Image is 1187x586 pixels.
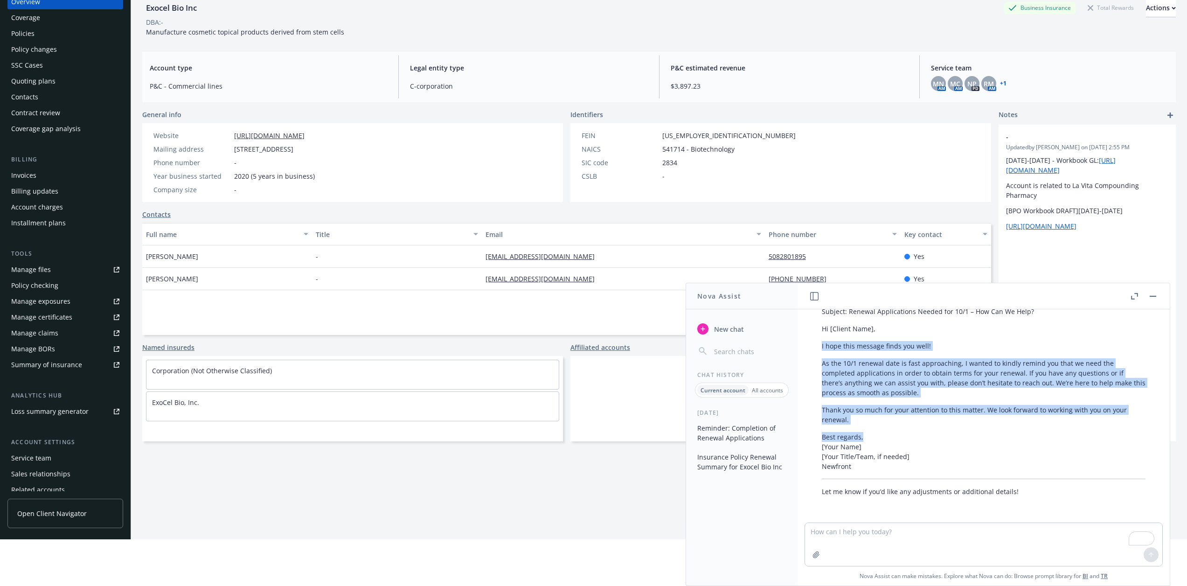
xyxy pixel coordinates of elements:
span: MN [933,79,944,89]
button: Key contact [901,223,991,245]
span: New chat [712,324,744,334]
a: SSC Cases [7,58,123,73]
div: Billing [7,155,123,164]
span: Open Client Navigator [17,509,87,518]
a: Summary of insurance [7,357,123,372]
div: -Updatedby [PERSON_NAME] on [DATE] 2:55 PM[DATE]-[DATE] - Workbook GL:[URL][DOMAIN_NAME]Account i... [999,125,1176,238]
button: Full name [142,223,312,245]
a: Billing updates [7,184,123,199]
p: All accounts [752,386,783,394]
p: Let me know if you’d like any adjustments or additional details! [822,487,1145,496]
a: Loss summary generator [7,404,123,419]
a: Quoting plans [7,74,123,89]
a: Corporation (Not Otherwise Classified) [152,366,272,375]
span: - [1006,132,1144,142]
a: BI [1083,572,1088,580]
span: - [234,185,236,195]
a: add [1165,110,1176,121]
span: Updated by [PERSON_NAME] on [DATE] 2:55 PM [1006,143,1168,152]
a: Coverage [7,10,123,25]
a: Sales relationships [7,467,123,481]
span: - [316,274,318,284]
a: [EMAIL_ADDRESS][DOMAIN_NAME] [486,252,602,261]
span: P&C - Commercial lines [150,81,387,91]
div: Account settings [7,438,123,447]
a: Manage claims [7,326,123,341]
span: 541714 - Biotechnology [662,144,735,154]
div: Title [316,230,468,239]
div: [DATE] [686,409,798,417]
div: Policies [11,26,35,41]
div: Email [486,230,751,239]
a: Affiliated accounts [570,342,630,352]
div: FEIN [582,131,659,140]
span: Notes [999,110,1018,121]
div: Analytics hub [7,391,123,400]
span: General info [142,110,181,119]
span: NP [967,79,977,89]
div: Sales relationships [11,467,70,481]
a: Manage certificates [7,310,123,325]
span: Account type [150,63,387,73]
div: Manage certificates [11,310,72,325]
a: 5082801895 [769,252,813,261]
a: [EMAIL_ADDRESS][DOMAIN_NAME] [486,274,602,283]
p: I hope this message finds you well! [822,341,1145,351]
a: Service team [7,451,123,466]
p: [BPO Workbook DRAFT][DATE]-[DATE] [1006,206,1168,216]
span: [STREET_ADDRESS] [234,144,293,154]
div: Phone number [769,230,887,239]
span: Manufacture cosmetic topical products derived from stem cells [146,28,344,36]
div: Manage claims [11,326,58,341]
div: Policy checking [11,278,58,293]
button: Reminder: Completion of Renewal Applications [694,420,790,446]
div: Invoices [11,168,36,183]
a: Account charges [7,200,123,215]
div: Exocel Bio Inc [142,2,201,14]
div: Related accounts [11,482,65,497]
span: Nova Assist can make mistakes. Explore what Nova can do: Browse prompt library for and [801,566,1166,586]
a: Installment plans [7,216,123,230]
a: Manage files [7,262,123,277]
a: Policies [7,26,123,41]
span: - [662,171,665,181]
div: Tools [7,249,123,258]
h1: Nova Assist [697,291,741,301]
a: [URL][DOMAIN_NAME] [234,131,305,140]
span: Identifiers [570,110,603,119]
button: Email [482,223,765,245]
div: Total Rewards [1083,2,1138,14]
a: [PHONE_NUMBER] [769,274,834,283]
div: SIC code [582,158,659,167]
a: Manage exposures [7,294,123,309]
div: Key contact [904,230,977,239]
button: Title [312,223,482,245]
p: Thank you so much for your attention to this matter. We look forward to working with you on your ... [822,405,1145,425]
a: Manage BORs [7,342,123,356]
span: P&C estimated revenue [671,63,908,73]
span: MC [950,79,960,89]
p: Best regards, [Your Name] [Your Title/Team, if needed] Newfront [822,432,1145,471]
p: As the 10/1 renewal date is fast approaching, I wanted to kindly remind you that we need the comp... [822,358,1145,398]
span: RM [984,79,994,89]
p: Hi [Client Name], [822,324,1145,334]
div: Business Insurance [1004,2,1076,14]
a: Named insureds [142,342,194,352]
button: New chat [694,321,790,337]
a: Contract review [7,105,123,120]
p: Current account [701,386,745,394]
div: Manage files [11,262,51,277]
span: [PERSON_NAME] [146,251,198,261]
div: CSLB [582,171,659,181]
a: Contacts [142,209,171,219]
span: $3,897.23 [671,81,908,91]
a: ExoCel Bio, Inc. [152,398,199,407]
span: - [234,158,236,167]
div: Contacts [11,90,38,105]
div: Manage BORs [11,342,55,356]
div: Coverage gap analysis [11,121,81,136]
button: Insurance Policy Renewal Summary for Exocel Bio Inc [694,449,790,474]
input: Search chats [712,345,786,358]
span: [PERSON_NAME] [146,274,198,284]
